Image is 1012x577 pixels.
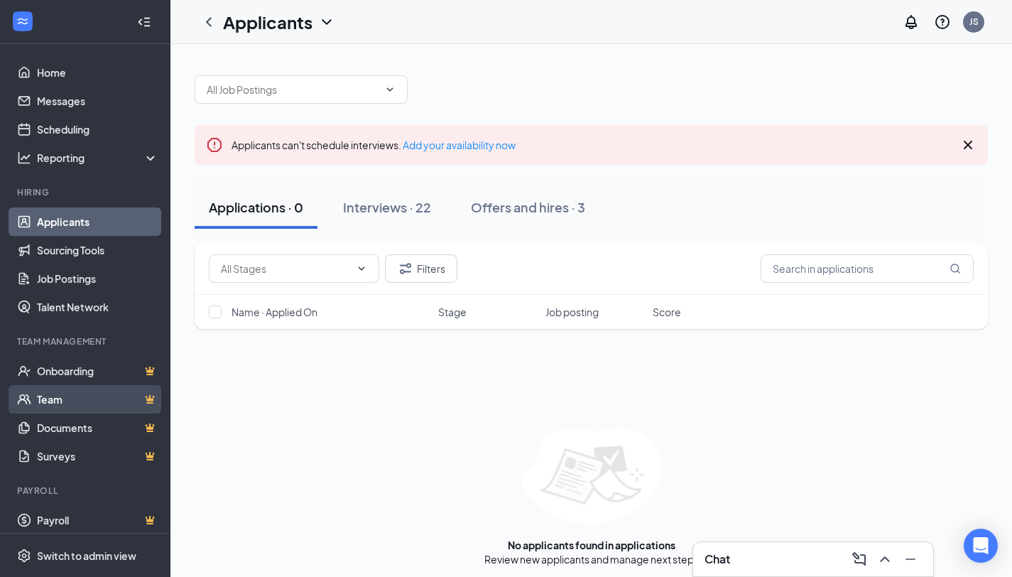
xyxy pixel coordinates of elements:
[343,198,431,216] div: Interviews · 22
[37,58,158,87] a: Home
[232,305,317,319] span: Name · Applied On
[37,115,158,144] a: Scheduling
[902,551,919,568] svg: Minimize
[17,335,156,347] div: Team Management
[318,14,335,31] svg: ChevronDown
[209,198,303,216] div: Applications · 0
[232,139,516,151] span: Applicants can't schedule interviews.
[223,10,312,34] h1: Applicants
[438,305,467,319] span: Stage
[964,529,998,563] div: Open Intercom Messenger
[934,14,951,31] svg: QuestionInfo
[851,551,868,568] svg: ComposeMessage
[704,551,730,567] h3: Chat
[207,82,379,97] input: All Job Postings
[37,442,158,470] a: SurveysCrown
[17,186,156,198] div: Hiring
[17,549,31,563] svg: Settings
[899,548,922,571] button: Minimize
[37,264,158,293] a: Job Postings
[37,236,158,264] a: Sourcing Tools
[37,151,159,165] div: Reporting
[403,139,516,151] a: Add your availability now
[37,87,158,115] a: Messages
[37,506,158,534] a: PayrollCrown
[950,263,961,274] svg: MagnifyingGlass
[37,385,158,414] a: TeamCrown
[959,136,976,153] svg: Cross
[385,254,457,283] button: Filter Filters
[848,548,871,571] button: ComposeMessage
[137,15,151,29] svg: Collapse
[221,261,350,276] input: All Stages
[874,548,896,571] button: ChevronUp
[969,16,979,28] div: JS
[876,551,893,568] svg: ChevronUp
[508,538,675,552] div: No applicants found in applications
[356,263,367,274] svg: ChevronDown
[17,151,31,165] svg: Analysis
[397,260,414,277] svg: Filter
[522,428,660,524] img: empty-state
[17,485,156,497] div: Payroll
[903,14,920,31] svg: Notifications
[37,207,158,236] a: Applicants
[37,357,158,385] a: OnboardingCrown
[16,14,30,28] svg: WorkstreamLogo
[653,305,681,319] span: Score
[384,84,396,95] svg: ChevronDown
[37,414,158,442] a: DocumentsCrown
[206,136,223,153] svg: Error
[37,549,136,563] div: Switch to admin view
[37,293,158,321] a: Talent Network
[761,254,974,283] input: Search in applications
[200,14,217,31] svg: ChevronLeft
[484,552,699,566] div: Review new applicants and manage next steps
[545,305,599,319] span: Job posting
[471,198,585,216] div: Offers and hires · 3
